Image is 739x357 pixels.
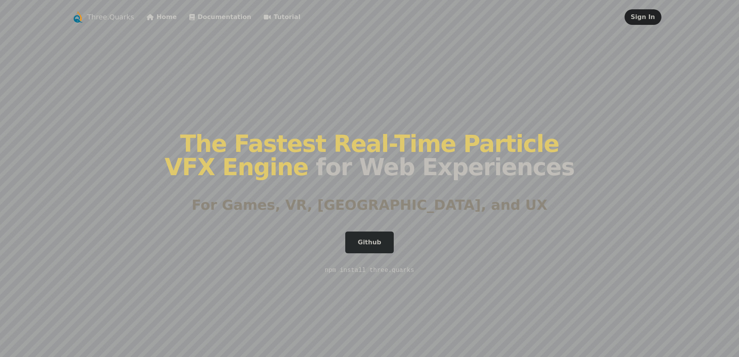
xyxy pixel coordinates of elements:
[192,197,547,213] h2: For Games, VR, [GEOGRAPHIC_DATA], and UX
[87,12,134,23] a: Three.Quarks
[147,12,177,22] a: Home
[325,267,414,274] code: npm install three.quarks
[189,12,251,22] a: Documentation
[345,232,394,253] a: Github
[631,13,655,21] a: Sign In
[264,12,301,22] a: Tutorial
[164,130,559,181] span: The Fastest Real-Time Particle VFX Engine
[164,132,574,179] h1: for Web Experiences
